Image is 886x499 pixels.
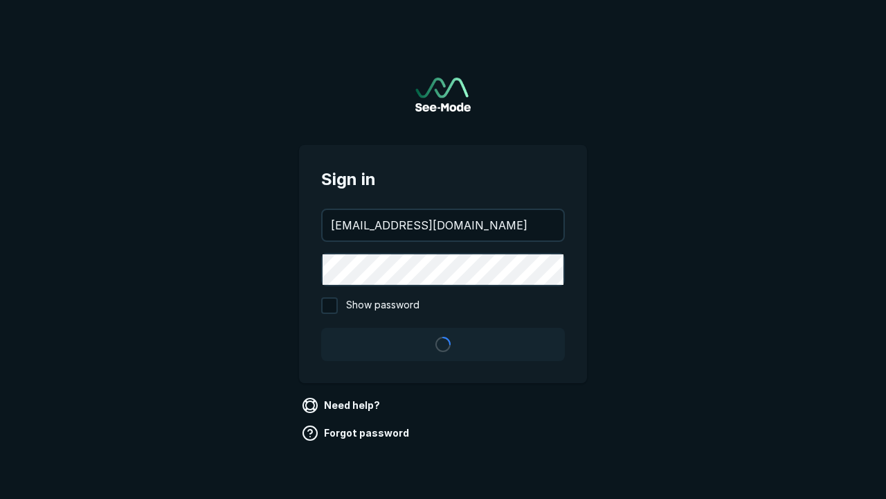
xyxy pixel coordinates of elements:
a: Forgot password [299,422,415,444]
a: Need help? [299,394,386,417]
a: Go to sign in [415,78,471,112]
span: Show password [346,297,419,314]
img: See-Mode Logo [415,78,471,112]
span: Sign in [321,167,565,192]
input: your@email.com [323,210,563,240]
